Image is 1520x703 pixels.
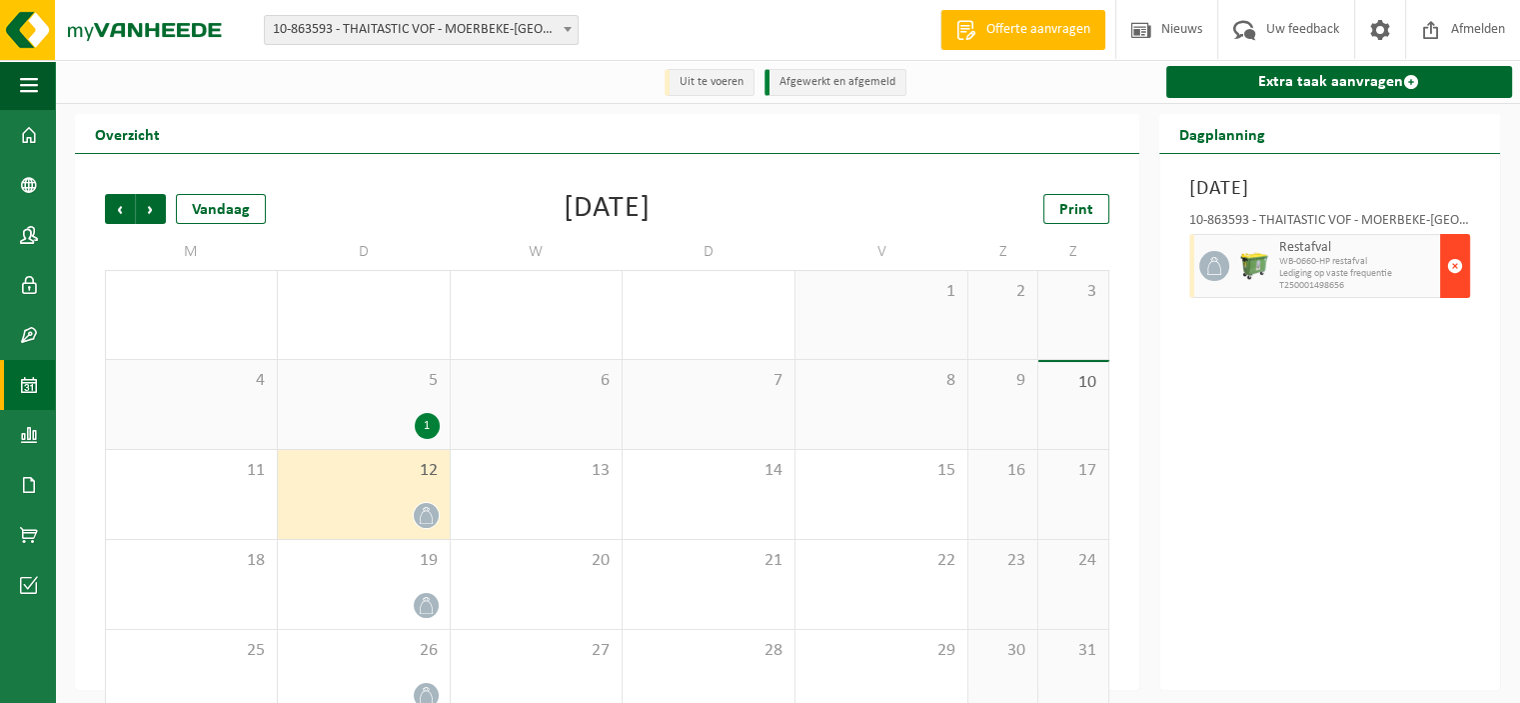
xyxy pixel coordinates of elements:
div: Vandaag [176,194,266,224]
span: 1 [805,281,957,303]
span: Vorige [105,194,135,224]
span: 17 [1048,460,1097,482]
span: 15 [805,460,957,482]
span: 26 [288,640,440,662]
h3: [DATE] [1189,174,1471,204]
a: Extra taak aanvragen [1166,66,1513,98]
span: 7 [633,370,784,392]
a: Offerte aanvragen [940,10,1105,50]
h2: Overzicht [75,114,180,153]
span: 5 [288,370,440,392]
span: 8 [805,370,957,392]
span: 20 [461,550,613,572]
span: Lediging op vaste frequentie [1279,268,1436,280]
td: Z [968,234,1038,270]
span: 31 [1048,640,1097,662]
span: 19 [288,550,440,572]
span: 25 [116,640,267,662]
img: WB-0660-HPE-GN-50 [1239,251,1269,281]
span: 18 [116,550,267,572]
td: W [451,234,624,270]
span: 23 [978,550,1027,572]
h2: Dagplanning [1159,114,1285,153]
span: 29 [288,281,440,303]
span: 28 [633,640,784,662]
span: Print [1059,202,1093,218]
span: Volgende [136,194,166,224]
td: D [623,234,795,270]
li: Uit te voeren [665,69,755,96]
span: 21 [633,550,784,572]
span: 29 [805,640,957,662]
span: 22 [805,550,957,572]
span: 4 [116,370,267,392]
li: Afgewerkt en afgemeld [764,69,906,96]
div: 10-863593 - THAITASTIC VOF - MOERBEKE-[GEOGRAPHIC_DATA] [1189,214,1471,234]
span: Restafval [1279,240,1436,256]
span: 30 [461,281,613,303]
span: WB-0660-HP restafval [1279,256,1436,268]
span: 11 [116,460,267,482]
span: 10 [1048,372,1097,394]
span: 27 [461,640,613,662]
span: T250001498656 [1279,280,1436,292]
td: Z [1038,234,1108,270]
span: 3 [1048,281,1097,303]
span: 9 [978,370,1027,392]
span: 12 [288,460,440,482]
span: 16 [978,460,1027,482]
span: 10-863593 - THAITASTIC VOF - MOERBEKE-WAAS [265,16,578,44]
span: 30 [978,640,1027,662]
span: 13 [461,460,613,482]
div: [DATE] [564,194,651,224]
span: 31 [633,281,784,303]
span: 14 [633,460,784,482]
td: D [278,234,451,270]
td: M [105,234,278,270]
a: Print [1043,194,1109,224]
td: V [795,234,968,270]
span: Offerte aanvragen [981,20,1095,40]
span: 6 [461,370,613,392]
div: 1 [415,413,440,439]
span: 28 [116,281,267,303]
span: 10-863593 - THAITASTIC VOF - MOERBEKE-WAAS [264,15,579,45]
span: 24 [1048,550,1097,572]
span: 2 [978,281,1027,303]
